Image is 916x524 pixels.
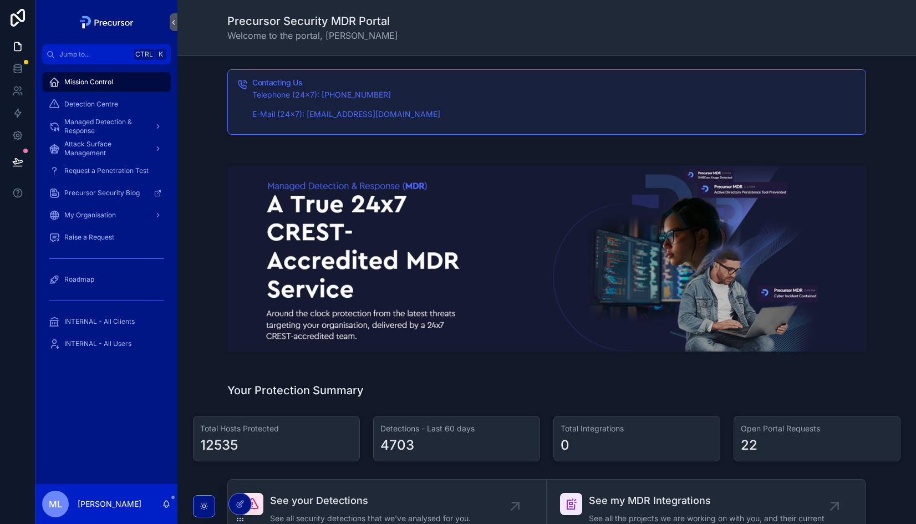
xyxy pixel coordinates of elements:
p: [PERSON_NAME] [78,498,141,510]
a: Roadmap [42,269,171,289]
span: My Organisation [64,211,116,220]
span: Request a Penetration Test [64,166,149,175]
span: See all security detections that we've analysed for you. [270,513,471,524]
div: Telephone (24x7): 01912491612 E-Mail (24x7): soc@precursorsecurity.com [252,89,857,121]
div: 12535 [200,436,238,454]
div: scrollable content [35,64,177,368]
span: Detection Centre [64,100,118,109]
a: INTERNAL - All Clients [42,312,171,332]
a: Mission Control [42,72,171,92]
a: Raise a Request [42,227,171,247]
span: Precursor Security Blog [64,189,140,197]
p: E-Mail (24x7): [EMAIL_ADDRESS][DOMAIN_NAME] [252,108,857,121]
span: Raise a Request [64,233,114,242]
div: 0 [561,436,569,454]
h3: Total Integrations [561,423,713,434]
span: INTERNAL - All Users [64,339,131,348]
span: See your Detections [270,493,471,508]
img: 17888-2024-08-22-14_25_07-Picture1.png [227,166,866,352]
span: ML [49,497,62,511]
a: Precursor Security Blog [42,183,171,203]
a: Attack Surface Management [42,139,171,159]
span: Roadmap [64,275,94,284]
h3: Open Portal Requests [741,423,893,434]
img: App logo [77,13,137,31]
a: My Organisation [42,205,171,225]
span: Jump to... [59,50,130,59]
span: See my MDR Integrations [589,493,834,508]
a: Request a Penetration Test [42,161,171,181]
span: Attack Surface Management [64,140,145,157]
button: Jump to...CtrlK [42,44,171,64]
span: K [156,50,165,59]
span: INTERNAL - All Clients [64,317,135,326]
span: Welcome to the portal, [PERSON_NAME] [227,29,398,42]
div: 22 [741,436,757,454]
p: Telephone (24x7): [PHONE_NUMBER] [252,89,857,101]
a: Detection Centre [42,94,171,114]
a: INTERNAL - All Users [42,334,171,354]
h1: Precursor Security MDR Portal [227,13,398,29]
a: Managed Detection & Response [42,116,171,136]
span: Ctrl [134,49,154,60]
h3: Total Hosts Protected [200,423,353,434]
span: Mission Control [64,78,113,87]
h3: Detections - Last 60 days [380,423,533,434]
span: Managed Detection & Response [64,118,145,135]
h1: Your Protection Summary [227,383,364,398]
h5: Contacting Us [252,79,857,87]
div: 4703 [380,436,414,454]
